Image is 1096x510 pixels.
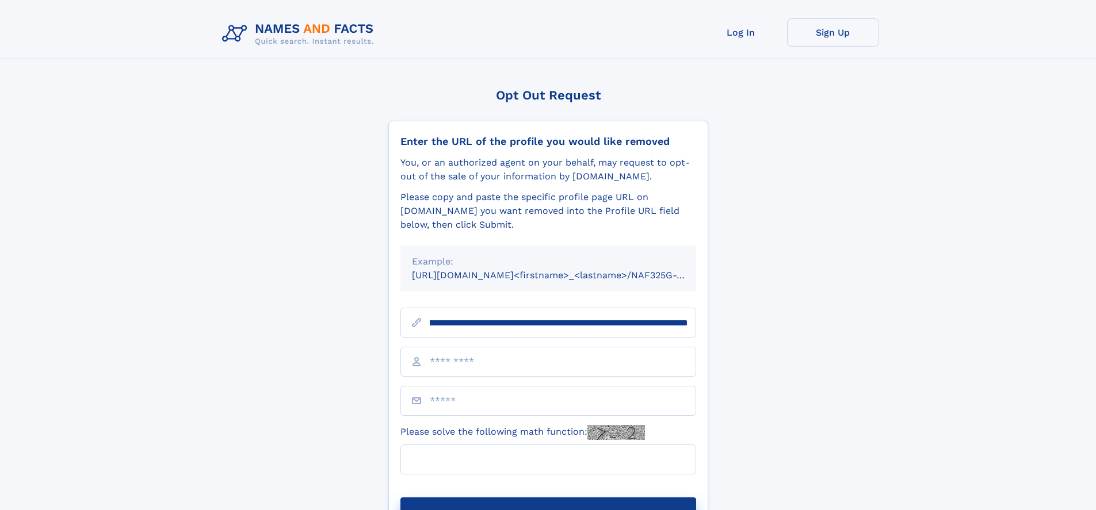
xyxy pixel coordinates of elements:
[412,255,685,269] div: Example:
[388,88,708,102] div: Opt Out Request
[787,18,879,47] a: Sign Up
[695,18,787,47] a: Log In
[400,135,696,148] div: Enter the URL of the profile you would like removed
[400,425,645,440] label: Please solve the following math function:
[217,18,383,49] img: Logo Names and Facts
[400,156,696,183] div: You, or an authorized agent on your behalf, may request to opt-out of the sale of your informatio...
[412,270,718,281] small: [URL][DOMAIN_NAME]<firstname>_<lastname>/NAF325G-xxxxxxxx
[400,190,696,232] div: Please copy and paste the specific profile page URL on [DOMAIN_NAME] you want removed into the Pr...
